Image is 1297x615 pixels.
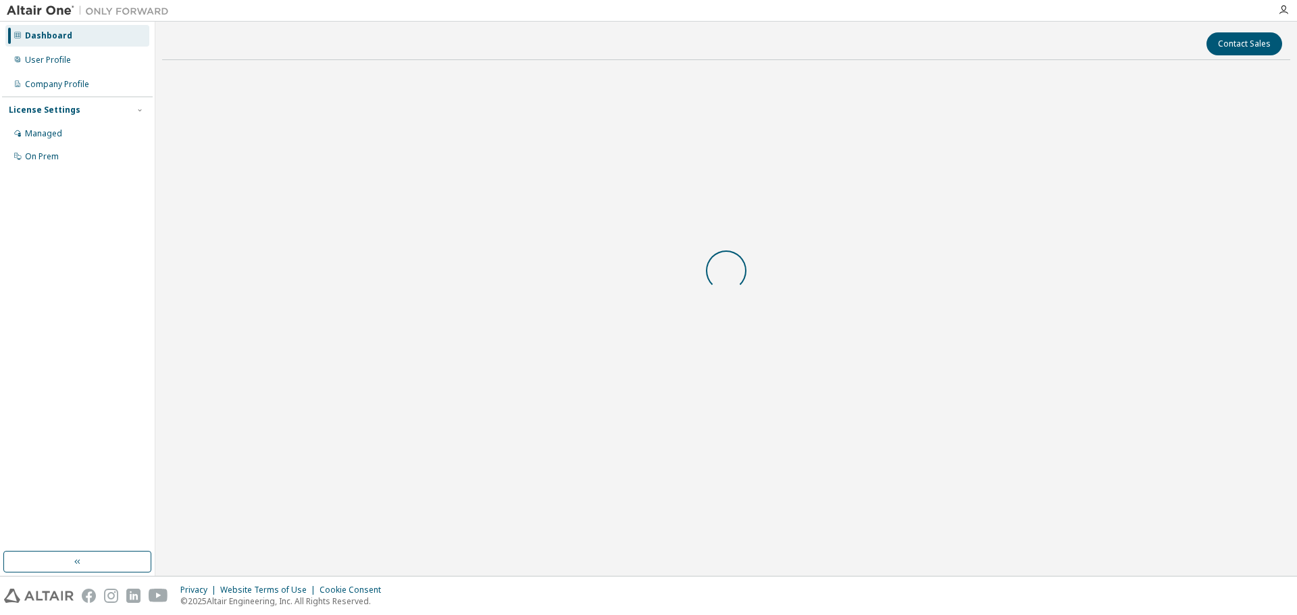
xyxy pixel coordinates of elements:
div: Company Profile [25,79,89,90]
div: Website Terms of Use [220,585,320,595]
div: Dashboard [25,30,72,41]
button: Contact Sales [1206,32,1282,55]
img: Altair One [7,4,176,18]
div: Managed [25,128,62,139]
p: © 2025 Altair Engineering, Inc. All Rights Reserved. [180,595,389,607]
img: youtube.svg [149,589,168,603]
div: Privacy [180,585,220,595]
img: facebook.svg [82,589,96,603]
div: Cookie Consent [320,585,389,595]
img: linkedin.svg [126,589,141,603]
div: User Profile [25,55,71,65]
img: altair_logo.svg [4,589,74,603]
div: On Prem [25,151,59,162]
div: License Settings [9,105,80,115]
img: instagram.svg [104,589,118,603]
